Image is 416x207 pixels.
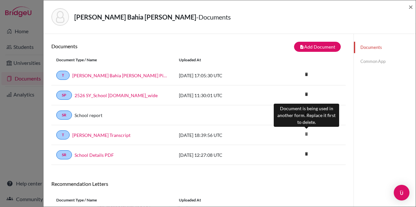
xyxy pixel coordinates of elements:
div: Document is being used in another form. Replace it first to delete. [274,104,339,127]
i: note_add [300,45,304,49]
a: Common App [354,56,416,67]
h6: Documents [51,43,199,49]
div: [DATE] 17:05:30 UTC [174,72,272,79]
button: note_addAdd Document [294,42,341,52]
div: Document Type / Name [51,197,174,203]
a: delete [302,90,311,99]
i: delete [302,149,311,159]
strong: [PERSON_NAME] Bahia [PERSON_NAME] [74,13,196,21]
button: Close [408,3,413,11]
div: Uploaded at [174,57,272,63]
div: Open Intercom Messenger [394,185,409,200]
a: SP [56,91,72,100]
a: School report [75,112,102,119]
a: T [56,130,70,140]
a: delete [302,150,311,159]
div: [DATE] 18:39:56 UTC [174,132,272,139]
div: Document Type / Name [51,57,174,63]
span: - Documents [196,13,231,21]
a: School Details PDF [75,152,114,158]
i: delete [302,69,311,79]
h6: Recommendation Letters [51,181,346,187]
div: [DATE] 11:30:01 UTC [174,92,272,99]
a: 2526 SY_School [DOMAIN_NAME]_wide [75,92,158,99]
a: [PERSON_NAME] Transcript [72,132,130,139]
a: Documents [354,42,416,53]
div: [DATE] 12:27:08 UTC [174,152,272,158]
div: Uploaded at [174,197,272,203]
a: [PERSON_NAME] Bahia [PERSON_NAME] Pinto_Initial Transcript [72,72,169,79]
a: T [56,71,70,80]
a: SR [56,111,72,120]
i: delete [302,129,311,139]
a: delete [302,70,311,79]
a: SR [56,150,72,159]
span: × [408,2,413,11]
i: delete [302,89,311,99]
